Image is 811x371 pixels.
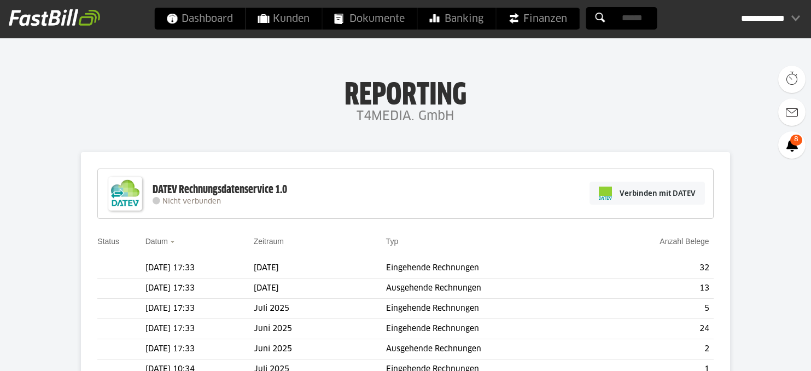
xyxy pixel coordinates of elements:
div: DATEV Rechnungsdatenservice 1.0 [153,183,287,197]
a: Status [97,237,119,246]
a: Datum [145,237,168,246]
td: [DATE] [254,258,386,279]
td: Ausgehende Rechnungen [386,339,596,360]
img: pi-datev-logo-farbig-24.svg [599,187,612,200]
td: [DATE] 17:33 [145,339,254,360]
td: Juni 2025 [254,339,386,360]
td: [DATE] [254,279,386,299]
img: DATEV-Datenservice Logo [103,172,147,216]
td: 32 [595,258,713,279]
span: 8 [790,135,802,146]
td: [DATE] 17:33 [145,258,254,279]
span: Kunden [258,8,310,30]
td: [DATE] 17:33 [145,299,254,319]
img: sort_desc.gif [170,241,177,243]
td: Eingehende Rechnungen [386,319,596,339]
a: Dashboard [154,8,245,30]
span: Banking [429,8,483,30]
a: Dokumente [322,8,417,30]
a: Banking [417,8,495,30]
span: Dokumente [334,8,405,30]
td: Eingehende Rechnungen [386,258,596,279]
td: [DATE] 17:33 [145,319,254,339]
a: Zeitraum [254,237,284,246]
td: 24 [595,319,713,339]
span: Verbinden mit DATEV [620,188,696,199]
td: [DATE] 17:33 [145,279,254,299]
a: Finanzen [496,8,579,30]
span: Dashboard [166,8,233,30]
a: Verbinden mit DATEV [590,182,705,205]
h1: Reporting [109,77,702,106]
a: Anzahl Belege [660,237,709,246]
td: Juli 2025 [254,299,386,319]
span: Nicht verbunden [162,198,221,205]
a: 8 [778,131,806,159]
img: fastbill_logo_white.png [9,9,100,26]
span: Finanzen [508,8,567,30]
a: Typ [386,237,399,246]
td: 13 [595,279,713,299]
td: Ausgehende Rechnungen [386,279,596,299]
td: Juni 2025 [254,319,386,339]
td: 5 [595,299,713,319]
td: 2 [595,339,713,360]
td: Eingehende Rechnungen [386,299,596,319]
a: Kunden [246,8,322,30]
